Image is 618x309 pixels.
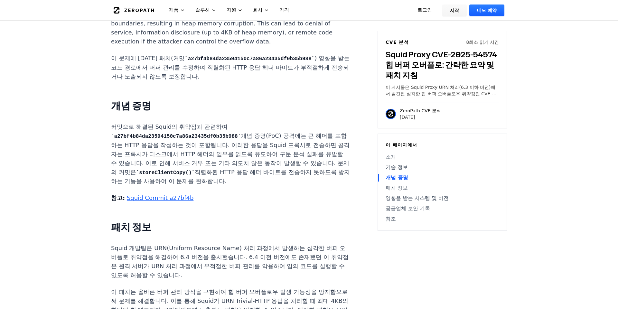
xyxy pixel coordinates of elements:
[111,1,351,46] p: 공격자는 큰 헤더를 사용하여 HTTP 응답을 조작하여 이를 악용할 수 있습니다. 이러한 응답이 처리되면 Squid의 내부 루틴(특히 ) may mishandle buffer ...
[185,56,314,62] code: a27bf4b84da23594150c7a86a23435df0b35b988
[466,39,499,45] p: 8 최소 읽기 시간
[386,142,499,148] h6: 이 페이지에서
[386,174,499,182] a: 개념 증명
[111,99,351,112] h2: 개념 증명
[111,122,351,186] p: 커밋으로 해결된 Squid의 취약점과 관련하여 개념 증명(PoC) 공격에는 큰 헤더를 포함하는 HTTP 응답을 작성하는 것이 포함됩니다. 이러한 응답을 Squid 프록시로 전...
[136,170,195,176] code: storeClientCopy()
[386,164,499,171] a: 기술 정보
[410,5,440,16] a: 로그인
[469,5,504,16] a: 데모 예약
[127,194,193,201] a: Squid Commit a27bf4b
[386,205,499,212] a: 공급업체 보안 기록
[111,134,241,139] code: a27bf4b84da23594150c7a86a23435df0b35b988
[386,84,499,97] p: 이 게시물은 Squid Proxy URN 처리(6.3 이하 버전)에서 발견된 심각한 힙 버퍼 오버플로우 취약점인 CVE-2025-54574에 [DATE] 간략한 요약을 제공합...
[400,108,441,114] p: ZeroPath CVE 분석
[386,109,396,119] img: ZeroPath CVE 분석
[386,153,499,161] a: 소개
[386,215,499,223] a: 참조
[111,244,351,280] p: Squid 개발팀은 URN(Uniform Resource Name) 처리 과정에서 발생하는 심각한 버퍼 오버플로 취약점을 해결하여 6.4 버전을 출시했습니다. 6.4 이전 버...
[111,220,351,233] h2: 패치 정보
[386,49,499,80] h3: Squid Proxy CVE-2025-54574 힙 버퍼 오버플로: 간략한 요약 및 패치 지침
[111,54,351,81] p: 이 문제에 [DATE] 패치(커밋 ) 영향을 받는 코드 경로에서 버퍼 관리를 수정하여 직렬화된 HTTP 응답 헤더 바이트가 부적절하게 전송되거나 노출되지 않도록 보장합니다.
[386,184,499,192] a: 패치 정보
[386,194,499,202] a: 영향을 받는 시스템 및 버전
[400,114,441,120] p: [DATE]
[442,5,467,16] a: 시작
[111,194,125,201] strong: 참고:
[386,39,409,45] h6: CVE 분석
